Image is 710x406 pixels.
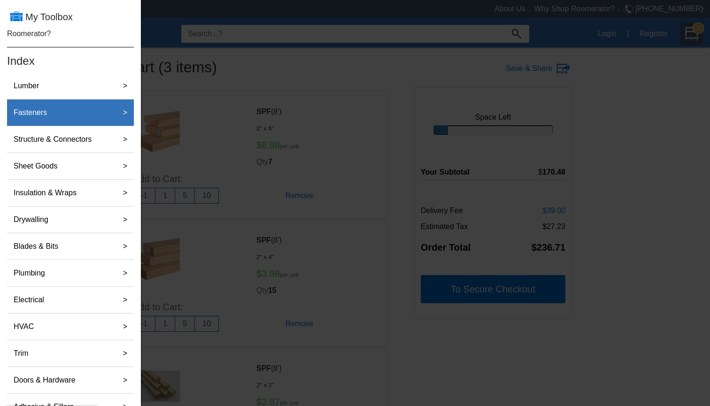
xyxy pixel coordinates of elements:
[10,264,49,283] label: Plumbing
[7,180,134,207] button: Insulation & Wraps>
[7,73,134,100] button: Lumber>
[119,210,131,229] label: >
[119,157,131,176] label: >
[10,237,62,256] label: Blades & Bits
[119,130,131,149] label: >
[7,12,73,22] a: My Toolbox
[7,340,134,367] button: Trim>
[10,291,48,309] label: Electrical
[10,77,43,95] label: Lumber
[119,103,131,122] label: >
[119,264,131,283] label: >
[7,314,134,340] button: HVAC>
[7,100,134,126] button: Fasteners>
[7,260,134,287] button: Plumbing>
[10,184,80,202] label: Insulation & Wraps
[7,233,134,260] button: Blades & Bits>
[7,367,134,394] button: Doors & Hardware>
[10,157,61,176] label: Sheet Goods
[7,287,134,314] button: Electrical>
[10,210,52,229] label: Drywalling
[7,153,134,180] button: Sheet Goods>
[119,77,131,95] label: >
[10,371,79,390] label: Doors & Hardware
[7,47,134,69] h4: Index
[10,344,32,363] label: Trim
[10,130,95,149] label: Structure & Connectors
[119,291,131,309] label: >
[10,103,51,122] label: Fasteners
[119,184,131,202] label: >
[7,207,134,233] button: Drywalling>
[7,126,134,153] button: Structure & Connectors>
[119,317,131,336] label: >
[119,344,131,363] label: >
[7,30,51,38] a: Roomerator?
[119,371,131,390] label: >
[119,237,131,256] label: >
[10,317,38,336] label: HVAC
